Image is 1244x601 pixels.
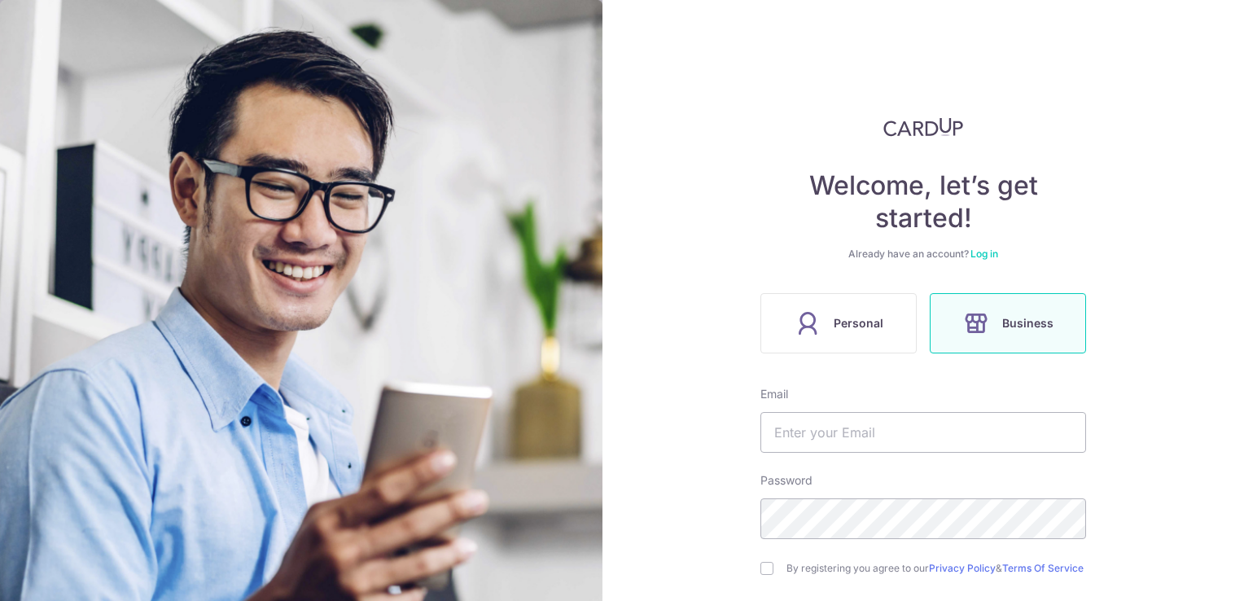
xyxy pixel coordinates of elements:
[834,314,883,333] span: Personal
[760,472,813,489] label: Password
[760,248,1086,261] div: Already have an account?
[970,248,998,260] a: Log in
[786,562,1086,575] label: By registering you agree to our &
[883,117,963,137] img: CardUp Logo
[760,386,788,402] label: Email
[923,293,1093,353] a: Business
[760,412,1086,453] input: Enter your Email
[1002,314,1053,333] span: Business
[754,293,923,353] a: Personal
[929,562,996,574] a: Privacy Policy
[760,169,1086,235] h4: Welcome, let’s get started!
[1002,562,1084,574] a: Terms Of Service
